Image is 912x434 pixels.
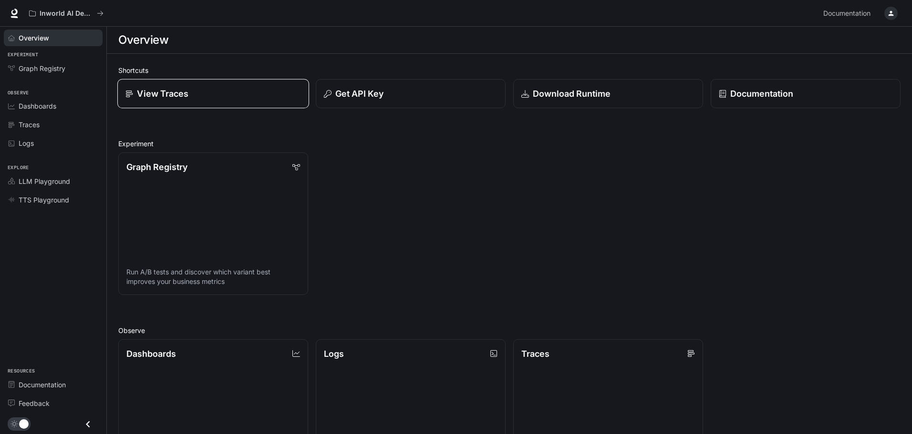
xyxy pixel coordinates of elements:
a: TTS Playground [4,192,103,208]
p: Download Runtime [533,87,611,100]
span: TTS Playground [19,195,69,205]
a: Graph Registry [4,60,103,77]
a: Overview [4,30,103,46]
button: Get API Key [316,79,506,108]
h2: Experiment [118,139,901,149]
span: Graph Registry [19,63,65,73]
p: Traces [521,347,549,360]
span: Feedback [19,398,50,408]
a: Documentation [819,4,878,23]
h2: Shortcuts [118,65,901,75]
span: Documentation [823,8,871,20]
h1: Overview [118,30,168,50]
p: View Traces [137,87,188,100]
p: Get API Key [335,87,383,100]
button: Close drawer [77,414,99,434]
p: Documentation [730,87,793,100]
span: Dashboards [19,101,56,111]
a: Documentation [4,376,103,393]
a: Feedback [4,395,103,412]
a: Graph RegistryRun A/B tests and discover which variant best improves your business metrics [118,152,308,295]
a: Dashboards [4,98,103,114]
p: Graph Registry [126,161,187,173]
span: Documentation [19,380,66,390]
p: Inworld AI Demos [40,10,93,18]
span: Overview [19,33,49,43]
a: Traces [4,116,103,133]
span: Traces [19,120,40,130]
h2: Observe [118,325,901,335]
p: Dashboards [126,347,176,360]
span: Logs [19,138,34,148]
p: Logs [324,347,344,360]
a: View Traces [117,79,309,109]
a: LLM Playground [4,173,103,190]
p: Run A/B tests and discover which variant best improves your business metrics [126,267,300,286]
button: All workspaces [25,4,108,23]
span: LLM Playground [19,176,70,186]
a: Logs [4,135,103,151]
a: Download Runtime [513,79,703,108]
a: Documentation [711,79,901,108]
span: Dark mode toggle [19,418,29,429]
